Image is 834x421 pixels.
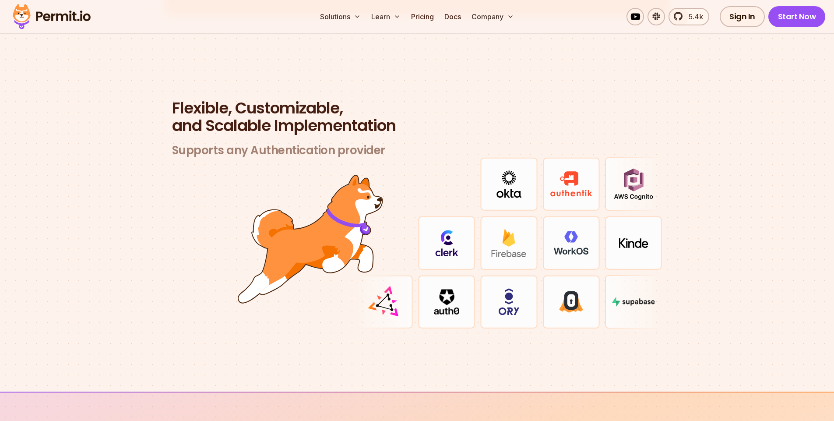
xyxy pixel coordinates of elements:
[768,6,826,27] a: Start Now
[368,8,404,25] button: Learn
[9,2,95,32] img: Permit logo
[441,8,465,25] a: Docs
[669,8,709,25] a: 5.4k
[468,8,517,25] button: Company
[317,8,364,25] button: Solutions
[683,11,703,22] span: 5.4k
[172,143,662,158] h3: Supports any Authentication provider
[172,99,662,117] span: Flexible, Customizable,
[720,6,765,27] a: Sign In
[408,8,437,25] a: Pricing
[172,99,662,134] h2: and Scalable Implementation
